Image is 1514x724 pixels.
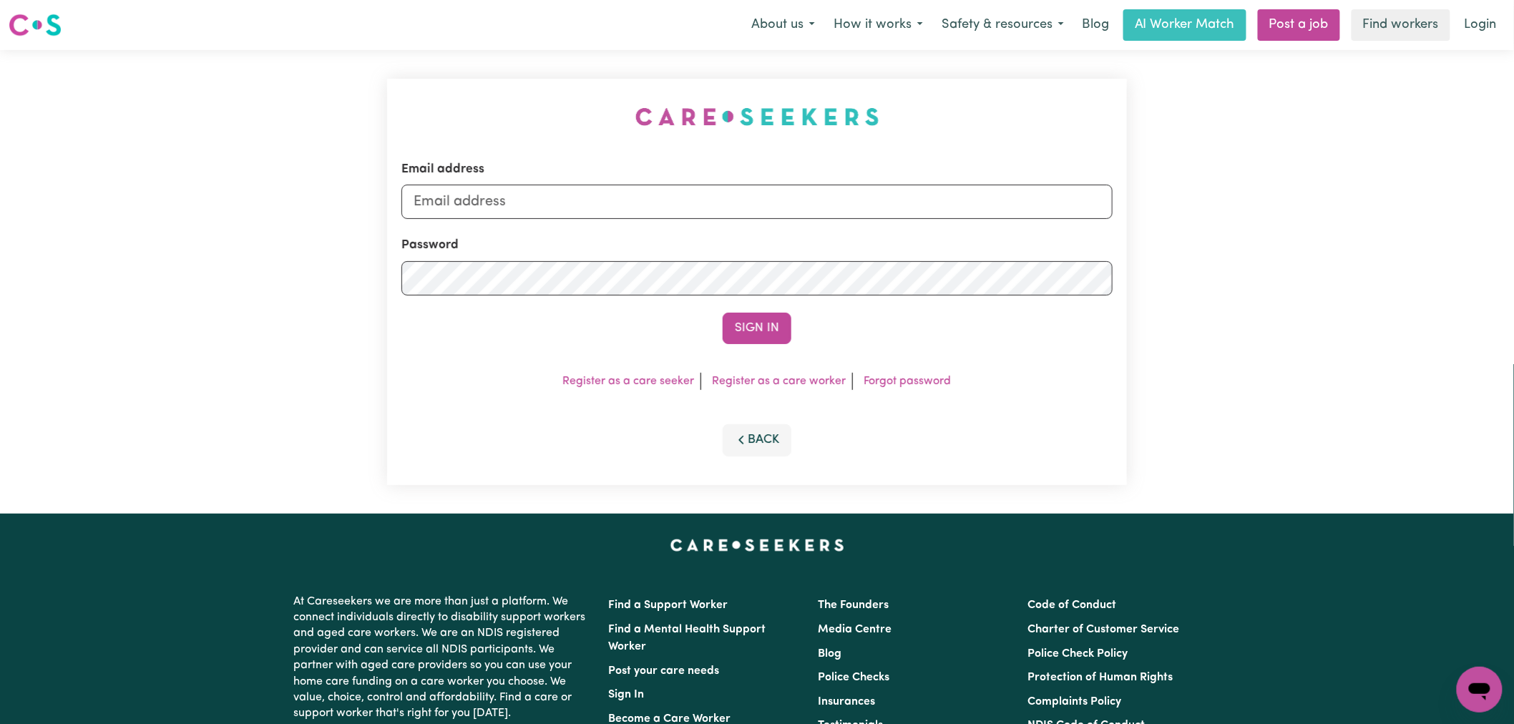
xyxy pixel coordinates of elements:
[1028,600,1117,611] a: Code of Conduct
[1456,9,1505,41] a: Login
[818,600,889,611] a: The Founders
[742,10,824,40] button: About us
[9,9,62,41] a: Careseekers logo
[1352,9,1450,41] a: Find workers
[401,185,1113,219] input: Email address
[401,236,459,255] label: Password
[1028,648,1128,660] a: Police Check Policy
[864,376,952,387] a: Forgot password
[608,665,719,677] a: Post your care needs
[818,624,892,635] a: Media Centre
[723,313,791,344] button: Sign In
[818,696,875,708] a: Insurances
[713,376,846,387] a: Register as a care worker
[1457,667,1503,713] iframe: Button to launch messaging window
[670,539,844,551] a: Careseekers home page
[608,600,728,611] a: Find a Support Worker
[1028,624,1180,635] a: Charter of Customer Service
[401,160,484,179] label: Email address
[1028,696,1122,708] a: Complaints Policy
[1073,9,1118,41] a: Blog
[608,624,766,652] a: Find a Mental Health Support Worker
[608,689,644,700] a: Sign In
[824,10,932,40] button: How it works
[1258,9,1340,41] a: Post a job
[818,648,841,660] a: Blog
[9,12,62,38] img: Careseekers logo
[723,424,791,456] button: Back
[1028,672,1173,683] a: Protection of Human Rights
[563,376,695,387] a: Register as a care seeker
[932,10,1073,40] button: Safety & resources
[818,672,889,683] a: Police Checks
[1123,9,1246,41] a: AI Worker Match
